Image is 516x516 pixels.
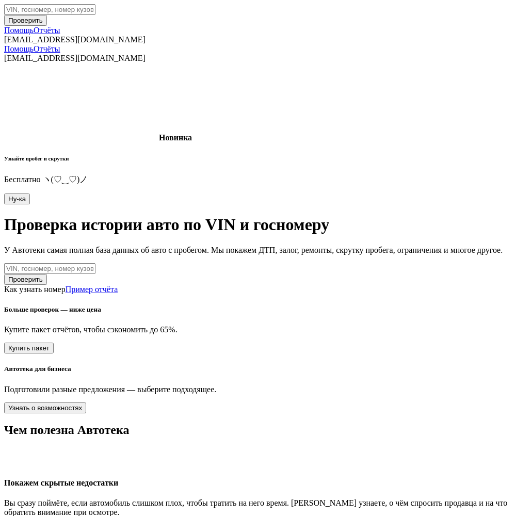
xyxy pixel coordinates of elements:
button: Купить пакет [4,343,54,353]
span: Купить пакет [8,344,50,352]
input: VIN, госномер, номер кузова [4,263,95,274]
input: VIN, госномер, номер кузова [4,4,95,15]
div: [EMAIL_ADDRESS][DOMAIN_NAME] [4,35,512,44]
a: Как узнать номер [4,285,66,294]
h6: Узнайте пробег и скрутки [4,155,512,162]
div: [EMAIL_ADDRESS][DOMAIN_NAME] [4,54,512,63]
span: Проверить [8,276,43,283]
h5: Больше проверок — ниже цена [4,305,512,314]
p: Бесплатно ヽ(♡‿♡)ノ [4,174,512,185]
a: Пример отчёта [66,285,118,294]
p: Подготовили разные предложения — выберите подходящее. [4,385,512,394]
p: Купите пакет отчётов, чтобы сэкономить до 65%. [4,325,512,334]
h5: Автотека для бизнеса [4,365,512,373]
h1: Проверка истории авто по VIN и госномеру [4,215,512,234]
button: Проверить [4,15,47,26]
a: Помощь [4,44,34,53]
a: Помощь [4,26,34,35]
span: Узнать о возможностях [8,404,82,412]
strong: Новинка [159,133,192,142]
span: Ну‑ка [8,195,26,203]
h2: Чем полезна Автотека [4,423,512,437]
a: Отчёты [34,26,60,35]
button: Проверить [4,274,47,285]
h4: Покажем скрытые недостатки [4,478,512,488]
p: У Автотеки самая полная база данных об авто с пробегом. Мы покажем ДТП, залог, ремонты, скрутку п... [4,246,512,255]
span: Проверить [8,17,43,24]
button: Узнать о возможностях [4,402,86,413]
a: Отчёты [34,44,60,53]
